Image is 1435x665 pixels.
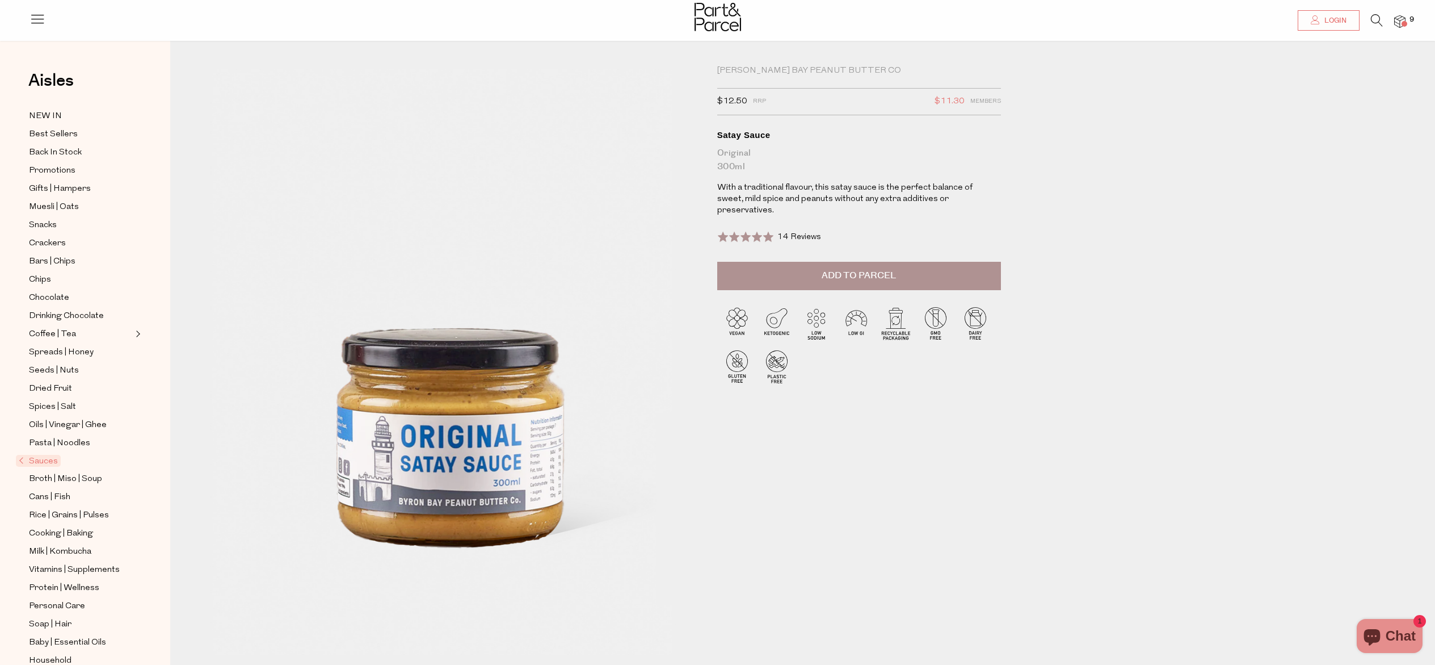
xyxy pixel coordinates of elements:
[29,310,104,323] span: Drinking Chocolate
[29,437,90,450] span: Pasta | Noodles
[717,262,1001,290] button: Add to Parcel
[29,618,71,631] span: Soap | Hair
[29,490,132,504] a: Cans | Fish
[29,145,132,160] a: Back In Stock
[29,363,132,378] a: Seeds | Nuts
[204,69,700,655] img: Satay Sauce
[28,72,74,101] a: Aisles
[29,635,132,650] a: Baby | Essential Oils
[1394,15,1405,27] a: 9
[29,472,102,486] span: Broth | Miso | Soup
[916,303,956,343] img: P_P-ICONS-Live_Bec_V11_GMO_Free.svg
[29,419,107,432] span: Oils | Vinegar | Ghee
[29,508,132,522] a: Rice | Grains | Pulses
[717,346,757,386] img: P_P-ICONS-Live_Bec_V11_Gluten_Free.svg
[717,129,1001,141] div: Satay Sauce
[29,164,132,178] a: Promotions
[29,526,132,541] a: Cooking | Baking
[29,400,132,414] a: Spices | Salt
[29,400,76,414] span: Spices | Salt
[29,200,79,214] span: Muesli | Oats
[29,563,120,577] span: Vitamins | Supplements
[29,582,99,595] span: Protein | Wellness
[29,218,132,232] a: Snacks
[29,164,75,178] span: Promotions
[29,291,69,305] span: Chocolate
[956,303,995,343] img: P_P-ICONS-Live_Bec_V11_Dairy_Free.svg
[29,109,132,123] a: NEW IN
[29,255,75,269] span: Bars | Chips
[29,617,132,631] a: Soap | Hair
[29,599,132,613] a: Personal Care
[29,636,106,650] span: Baby | Essential Oils
[29,127,132,141] a: Best Sellers
[29,545,91,559] span: Milk | Kombucha
[29,110,62,123] span: NEW IN
[29,273,132,287] a: Chips
[29,563,132,577] a: Vitamins | Supplements
[29,273,51,287] span: Chips
[970,94,1001,109] span: Members
[29,128,78,141] span: Best Sellers
[822,269,896,282] span: Add to Parcel
[717,65,1001,77] div: [PERSON_NAME] Bay Peanut Butter Co
[29,309,132,323] a: Drinking Chocolate
[717,94,747,109] span: $12.50
[29,581,132,595] a: Protein | Wellness
[695,3,741,31] img: Part&Parcel
[1322,16,1346,26] span: Login
[29,382,132,396] a: Dried Fruit
[29,237,66,250] span: Crackers
[935,94,965,109] span: $11.30
[717,182,987,216] p: With a traditional flavour, this satay sauce is the perfect balance of sweet, mild spice and pean...
[753,94,766,109] span: RRP
[876,303,916,343] img: P_P-ICONS-Live_Bec_V11_Recyclable_Packaging.svg
[29,545,132,559] a: Milk | Kombucha
[29,146,82,160] span: Back In Stock
[29,328,76,341] span: Coffee | Tea
[777,233,821,241] span: 14 Reviews
[1298,10,1360,31] a: Login
[1353,619,1426,656] inbox-online-store-chat: Shopify online store chat
[757,346,797,386] img: P_P-ICONS-Live_Bec_V11_Plastic_Free.svg
[29,200,132,214] a: Muesli | Oats
[29,364,79,378] span: Seeds | Nuts
[29,436,132,450] a: Pasta | Noodles
[29,472,132,486] a: Broth | Miso | Soup
[29,219,57,232] span: Snacks
[836,303,876,343] img: P_P-ICONS-Live_Bec_V11_Low_Gi.svg
[29,254,132,269] a: Bars | Chips
[29,182,91,196] span: Gifts | Hampers
[717,303,757,343] img: P_P-ICONS-Live_Bec_V11_Vegan.svg
[19,454,132,468] a: Sauces
[797,303,836,343] img: P_P-ICONS-Live_Bec_V11_Low_Sodium.svg
[29,346,94,359] span: Spreads | Honey
[29,236,132,250] a: Crackers
[29,600,85,613] span: Personal Care
[29,527,93,541] span: Cooking | Baking
[28,68,74,93] span: Aisles
[29,491,70,504] span: Cans | Fish
[29,382,72,396] span: Dried Fruit
[29,291,132,305] a: Chocolate
[29,418,132,432] a: Oils | Vinegar | Ghee
[1407,15,1417,25] span: 9
[133,327,141,341] button: Expand/Collapse Coffee | Tea
[717,147,1001,174] div: Original 300ml
[29,327,132,341] a: Coffee | Tea
[29,182,132,196] a: Gifts | Hampers
[29,509,109,522] span: Rice | Grains | Pulses
[16,455,61,467] span: Sauces
[757,303,797,343] img: P_P-ICONS-Live_Bec_V11_Ketogenic.svg
[29,345,132,359] a: Spreads | Honey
